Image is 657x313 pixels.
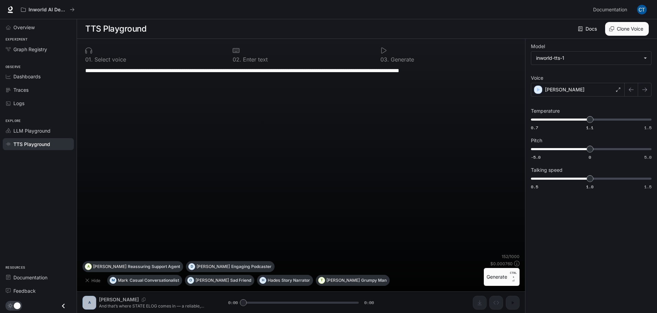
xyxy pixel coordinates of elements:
p: ⏎ [510,271,517,283]
span: 0 [589,154,591,160]
span: Documentation [13,274,47,281]
p: Model [531,44,545,49]
span: Dark mode toggle [14,302,21,309]
a: Documentation [590,3,632,16]
button: D[PERSON_NAME]Engaging Podcaster [186,261,275,272]
div: inworld-tts-1 [536,55,640,62]
span: Traces [13,86,29,93]
p: Grumpy Man [361,278,387,282]
p: [PERSON_NAME] [545,86,584,93]
h1: TTS Playground [85,22,146,36]
p: Voice [531,76,543,80]
p: Inworld AI Demos [29,7,67,13]
img: User avatar [637,5,647,14]
a: Logs [3,97,74,109]
span: 1.1 [586,125,593,131]
div: D [189,261,195,272]
span: 0.7 [531,125,538,131]
a: Docs [577,22,600,36]
p: Talking speed [531,168,563,172]
span: Graph Registry [13,46,47,53]
p: $ 0.000760 [490,261,513,267]
p: [PERSON_NAME] [326,278,360,282]
a: Graph Registry [3,43,74,55]
span: -5.0 [531,154,541,160]
button: GenerateCTRL +⏎ [484,268,520,286]
div: H [260,275,266,286]
p: Select voice [93,57,126,62]
p: CTRL + [510,271,517,279]
a: LLM Playground [3,125,74,137]
button: A[PERSON_NAME]Reassuring Support Agent [82,261,183,272]
button: T[PERSON_NAME]Grumpy Man [316,275,390,286]
p: [PERSON_NAME] [197,265,230,269]
span: TTS Playground [13,141,50,148]
button: Hide [82,275,104,286]
span: Documentation [593,5,627,14]
span: Feedback [13,287,36,294]
a: TTS Playground [3,138,74,150]
span: Dashboards [13,73,41,80]
p: Sad Friend [230,278,251,282]
span: Logs [13,100,24,107]
div: A [85,261,91,272]
span: 1.5 [644,184,652,190]
div: T [319,275,325,286]
p: 0 3 . [380,57,389,62]
span: LLM Playground [13,127,51,134]
button: Close drawer [56,299,71,313]
a: Overview [3,21,74,33]
p: Story Narrator [281,278,310,282]
a: Documentation [3,271,74,283]
span: 0.5 [531,184,538,190]
a: Traces [3,84,74,96]
p: Generate [389,57,414,62]
p: Reassuring Support Agent [128,265,180,269]
p: 0 1 . [85,57,93,62]
p: [PERSON_NAME] [196,278,229,282]
button: MMarkCasual Conversationalist [107,275,182,286]
button: User avatar [635,3,649,16]
button: O[PERSON_NAME]Sad Friend [185,275,254,286]
div: M [110,275,116,286]
div: inworld-tts-1 [531,52,651,65]
span: Overview [13,24,35,31]
p: Enter text [241,57,268,62]
span: 1.5 [644,125,652,131]
span: 1.0 [586,184,593,190]
p: Engaging Podcaster [231,265,271,269]
button: HHadesStory Narrator [257,275,313,286]
button: All workspaces [18,3,78,16]
div: O [188,275,194,286]
p: Mark [118,278,128,282]
a: Dashboards [3,70,74,82]
span: 5.0 [644,154,652,160]
p: 0 2 . [233,57,241,62]
p: [PERSON_NAME] [93,265,126,269]
p: 152 / 1000 [502,254,520,259]
button: Clone Voice [605,22,649,36]
a: Feedback [3,285,74,297]
p: Casual Conversationalist [130,278,179,282]
p: Pitch [531,138,542,143]
p: Hades [268,278,280,282]
p: Temperature [531,109,560,113]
